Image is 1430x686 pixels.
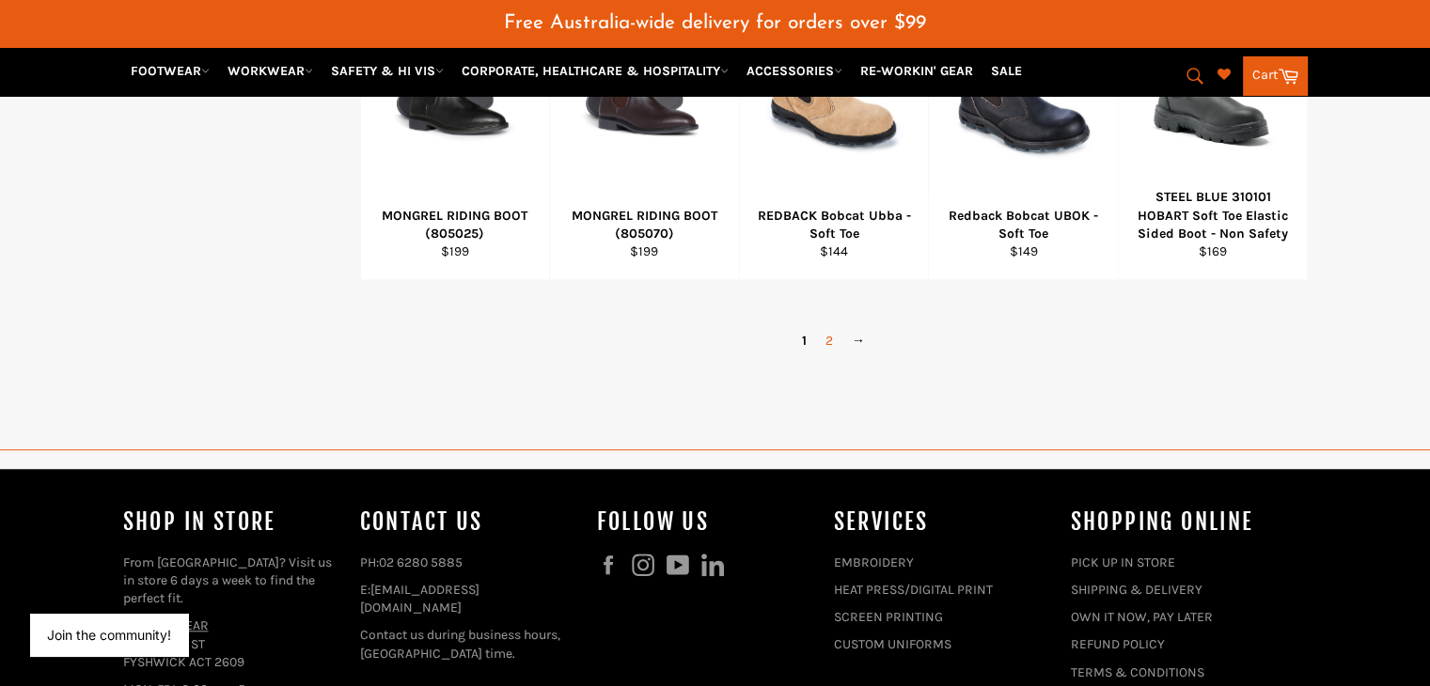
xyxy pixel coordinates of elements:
[372,207,538,243] div: MONGREL RIDING BOOT (805025)
[597,507,815,538] h4: Follow us
[454,55,736,87] a: CORPORATE, HEALTHCARE & HOSPITALITY
[941,242,1107,260] div: $149
[47,627,171,643] button: Join the community!
[842,327,874,354] a: →
[853,55,981,87] a: RE-WORKIN' GEAR
[739,55,850,87] a: ACCESSORIES
[360,582,479,616] a: [EMAIL_ADDRESS][DOMAIN_NAME]
[1071,554,1175,570] a: PICK UP IN STORE
[562,207,728,243] div: MONGREL RIDING BOOT (805070)
[1243,56,1308,96] a: Cart
[504,13,926,33] span: Free Australia-wide delivery for orders over $99
[834,582,993,598] a: HEAT PRESS/DIGITAL PRINT
[793,327,816,354] span: 1
[123,55,217,87] a: FOOTWEAR
[123,507,341,538] h4: Shop In Store
[1071,609,1213,625] a: OWN IT NOW, PAY LATER
[1071,636,1165,652] a: REFUND POLICY
[360,553,578,571] p: PH:
[220,55,321,87] a: WORKWEAR
[1130,242,1296,260] div: $169
[123,616,341,671] p: 51 KEMBLA ST FYSHWICK ACT 2609
[1130,188,1296,242] div: STEEL BLUE 310101 HOBART Soft Toe Elastic Sided Boot - Non Safety
[983,55,1029,87] a: SALE
[1071,664,1204,680] a: TERMS & CONDITIONS
[816,327,842,354] a: 2
[834,554,914,570] a: EMBROIDERY
[751,207,917,243] div: REDBACK Bobcat Ubba - Soft Toe
[834,609,943,625] a: SCREEN PRINTING
[360,507,578,538] h4: Contact Us
[562,242,728,260] div: $199
[834,636,951,652] a: CUSTOM UNIFORMS
[323,55,451,87] a: SAFETY & HI VIS
[941,207,1107,243] div: Redback Bobcat UBOK - Soft Toe
[1071,582,1202,598] a: SHIPPING & DELIVERY
[123,553,341,608] p: From [GEOGRAPHIC_DATA]? Visit us in store 6 days a week to find the perfect fit.
[751,242,917,260] div: $144
[379,554,463,570] a: 02 6280 5885
[1071,507,1289,538] h4: SHOPPING ONLINE
[834,507,1052,538] h4: services
[360,626,578,663] p: Contact us during business hours, [GEOGRAPHIC_DATA] time.
[360,581,578,617] p: E:
[372,242,538,260] div: $199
